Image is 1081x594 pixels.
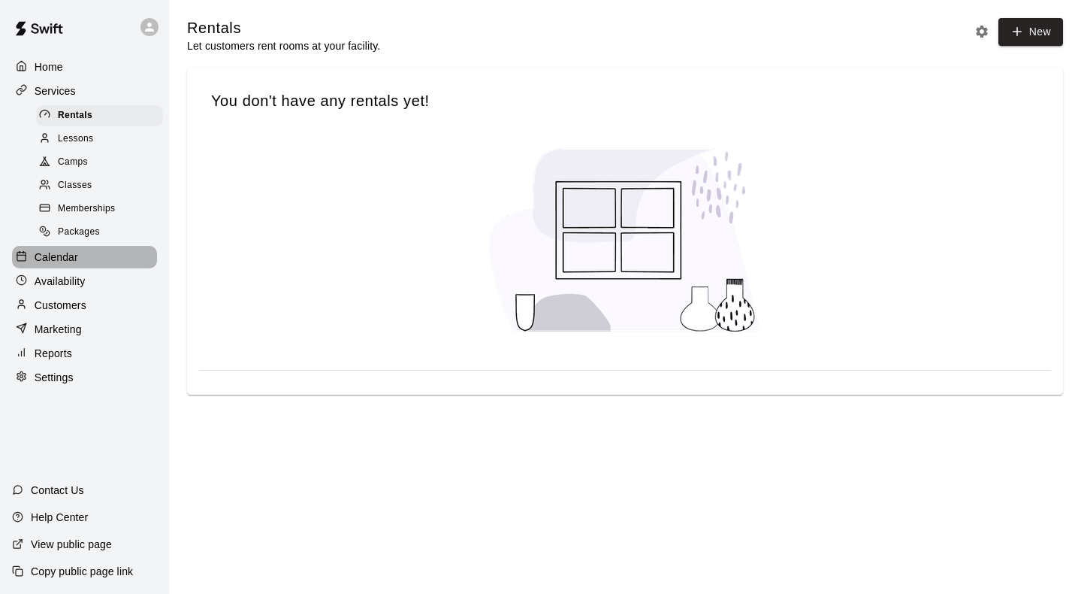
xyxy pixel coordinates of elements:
p: Marketing [35,322,82,337]
p: Let customers rent rooms at your facility. [187,38,380,53]
div: Packages [36,222,163,243]
p: Copy public page link [31,564,133,579]
div: Lessons [36,129,163,150]
p: Contact Us [31,483,84,498]
span: Classes [58,178,92,193]
a: Camps [36,151,169,174]
p: Availability [35,274,86,289]
span: Lessons [58,132,94,147]
a: Rentals [36,104,169,127]
a: Lessons [36,127,169,150]
a: Packages [36,221,169,244]
div: Classes [36,175,163,196]
button: Rental settings [971,20,993,43]
span: Packages [58,225,100,240]
span: Rentals [58,108,92,123]
p: Home [35,59,63,74]
span: Memberships [58,202,115,217]
p: Settings [35,370,74,385]
a: Reports [12,342,157,365]
a: Memberships [36,198,169,221]
div: Memberships [36,199,163,220]
a: Customers [12,294,157,317]
a: Home [12,56,157,78]
img: No services created [475,135,775,346]
a: Calendar [12,246,157,268]
a: Marketing [12,318,157,341]
p: Calendar [35,250,78,265]
p: Services [35,83,76,98]
p: View public page [31,537,112,552]
h5: Rentals [187,18,380,38]
div: Camps [36,152,163,173]
p: Customers [35,298,86,313]
a: Availability [12,270,157,292]
span: Camps [58,155,88,170]
a: Settings [12,366,157,389]
a: Services [12,80,157,102]
p: Help Center [31,510,88,525]
span: You don't have any rentals yet! [211,91,1039,111]
a: New [998,18,1063,46]
a: Classes [36,174,169,198]
div: Rentals [36,105,163,126]
p: Reports [35,346,72,361]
